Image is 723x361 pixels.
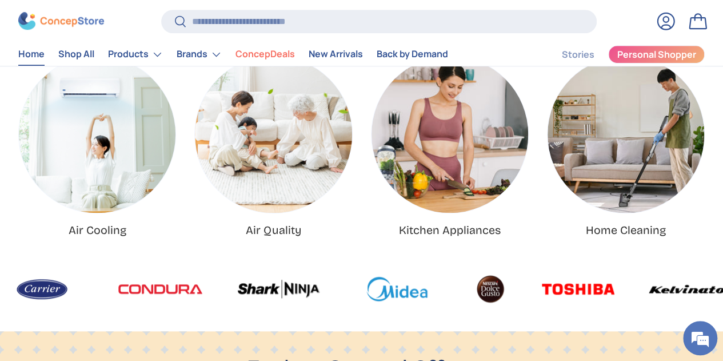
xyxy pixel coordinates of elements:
[69,224,126,237] a: Air Cooling
[372,56,528,213] a: Kitchen Appliances
[18,43,448,66] nav: Primary
[58,43,94,66] a: Shop All
[586,224,666,237] a: Home Cleaning
[235,43,295,66] a: ConcepDeals
[309,43,363,66] a: New Arrivals
[18,13,104,30] img: ConcepStore
[377,43,448,66] a: Back by Demand
[399,224,501,237] a: Kitchen Appliances
[19,56,175,213] a: Air Cooling
[246,224,301,237] a: Air Quality
[18,43,45,66] a: Home
[19,56,175,213] img: Air Cooling | ConcepStore
[608,45,705,64] a: Personal Shopper
[195,56,351,213] img: Air Quality
[562,43,594,66] a: Stories
[617,50,696,59] span: Personal Shopper
[534,43,705,66] nav: Secondary
[101,43,170,66] summary: Products
[170,43,229,66] summary: Brands
[548,56,704,213] a: Home Cleaning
